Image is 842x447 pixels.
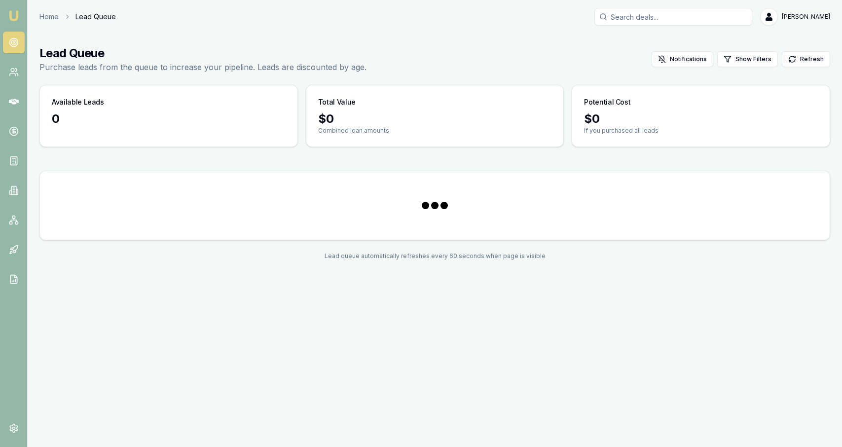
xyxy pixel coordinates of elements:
[39,12,116,22] nav: breadcrumb
[584,111,818,127] div: $ 0
[39,45,366,61] h1: Lead Queue
[318,127,552,135] p: Combined loan amounts
[52,111,286,127] div: 0
[782,51,830,67] button: Refresh
[318,111,552,127] div: $ 0
[39,61,366,73] p: Purchase leads from the queue to increase your pipeline. Leads are discounted by age.
[52,97,104,107] h3: Available Leads
[652,51,713,67] button: Notifications
[39,12,59,22] a: Home
[594,8,752,26] input: Search deals
[782,13,830,21] span: [PERSON_NAME]
[584,127,818,135] p: If you purchased all leads
[584,97,630,107] h3: Potential Cost
[75,12,116,22] span: Lead Queue
[318,97,356,107] h3: Total Value
[39,252,830,260] div: Lead queue automatically refreshes every 60 seconds when page is visible
[717,51,778,67] button: Show Filters
[8,10,20,22] img: emu-icon-u.png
